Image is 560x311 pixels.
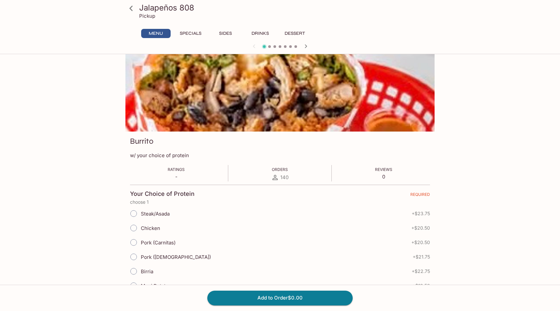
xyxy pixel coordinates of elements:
p: Pickup [139,13,155,19]
p: w/ your choice of protein [130,152,430,158]
span: Chicken [141,225,160,231]
button: Sides [211,29,240,38]
button: Add to Order$0.00 [207,291,353,305]
span: Pork ([DEMOGRAPHIC_DATA]) [141,254,211,260]
p: - [168,174,185,180]
span: + $23.75 [412,211,430,216]
span: + $20.50 [411,240,430,245]
button: Drinks [245,29,275,38]
span: Reviews [375,167,392,172]
span: + $22.75 [412,269,430,274]
span: REQUIRED [410,192,430,199]
div: Burrito [125,45,435,132]
span: Orders [272,167,288,172]
h4: Your Choice of Protein [130,190,195,197]
span: Ratings [168,167,185,172]
span: Birria [141,268,153,275]
p: 0 [375,174,392,180]
span: 140 [280,174,289,180]
span: + $19.50 [412,283,430,288]
span: Pork (Carnitas) [141,239,176,246]
span: Mexi Potatoes [141,283,174,289]
button: Menu [141,29,171,38]
p: choose 1 [130,199,430,205]
h3: Jalapeños 808 [139,3,432,13]
button: Specials [176,29,205,38]
button: Dessert [280,29,309,38]
span: + $21.75 [413,254,430,259]
span: Steak/Asada [141,211,170,217]
h3: Burrito [130,136,153,146]
span: + $20.50 [411,225,430,231]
